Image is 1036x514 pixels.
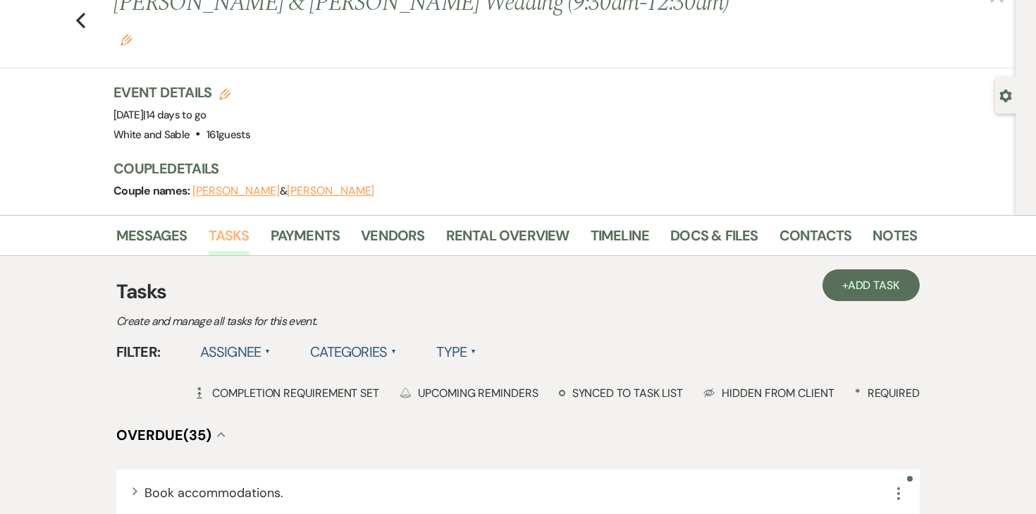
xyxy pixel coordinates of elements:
button: Edit [121,33,132,46]
div: Synced to task list [559,386,683,400]
span: 14 days to go [146,108,206,122]
span: White and Sable [113,128,190,142]
a: Contacts [779,224,852,255]
button: Overdue(35) [116,428,226,442]
button: [PERSON_NAME] [287,185,374,197]
a: Timeline [591,224,650,255]
span: Book accommodations. [144,484,283,501]
span: Couple names: [113,183,192,198]
label: Categories [310,339,397,365]
span: 161 guests [206,128,250,142]
button: Open lead details [999,88,1012,102]
span: Overdue (35) [116,426,211,444]
a: Vendors [361,224,424,255]
span: ▲ [471,346,476,357]
a: Messages [116,224,187,255]
span: & [192,184,374,198]
div: Required [855,386,920,400]
a: Notes [872,224,917,255]
h3: Tasks [116,277,920,307]
p: Create and manage all tasks for this event. [116,312,610,331]
a: Rental Overview [446,224,569,255]
a: Payments [271,224,340,255]
a: Tasks [209,224,249,255]
span: Add Task [848,278,900,293]
button: [PERSON_NAME] [192,185,280,197]
div: Hidden from Client [703,386,834,400]
a: Docs & Files [670,224,758,255]
span: [DATE] [113,108,206,122]
div: Upcoming Reminders [400,386,538,400]
div: Completion Requirement Set [194,386,379,400]
span: ▲ [265,346,271,357]
label: Type [436,339,476,365]
span: | [143,108,206,122]
label: Assignee [200,339,271,365]
h3: Event Details [113,82,250,102]
button: Book accommodations. [144,487,283,499]
a: +Add Task [822,269,920,301]
h3: Couple Details [113,159,903,178]
span: Filter: [116,341,161,362]
span: ▲ [391,346,397,357]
